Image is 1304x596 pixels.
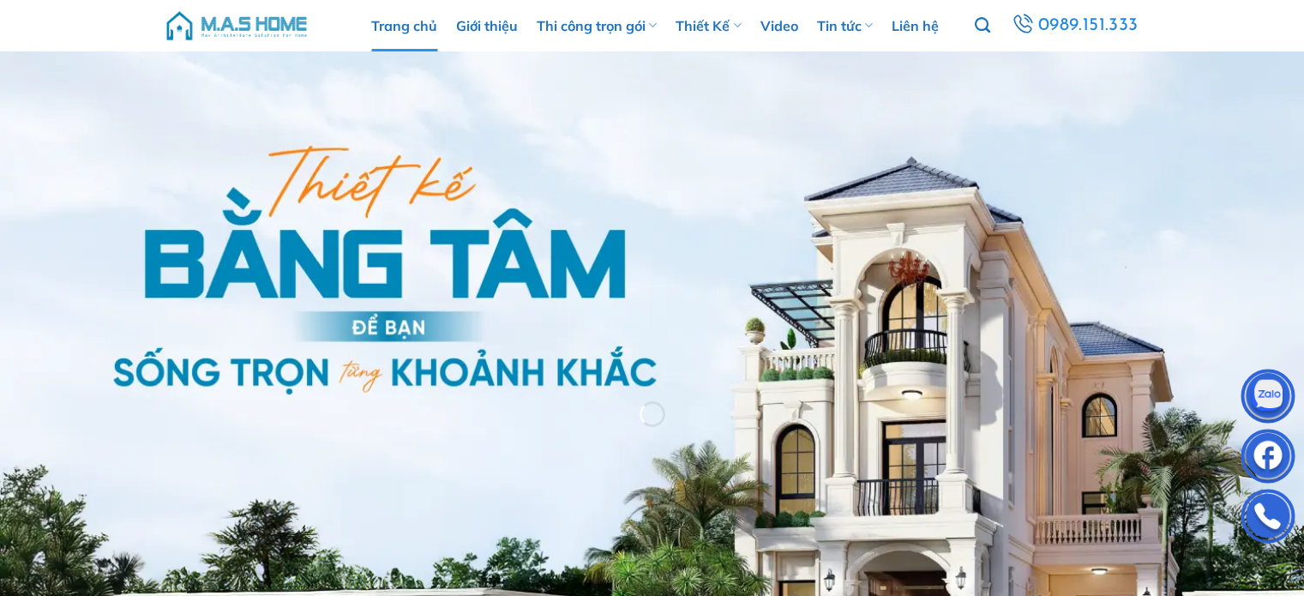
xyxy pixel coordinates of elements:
img: Phone [1242,493,1294,545]
span: 0989.151.333 [1038,11,1139,40]
a: Tìm kiếm [975,8,990,44]
img: Zalo [1242,373,1294,424]
img: Facebook [1242,433,1294,485]
a: 0989.151.333 [1009,10,1140,41]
